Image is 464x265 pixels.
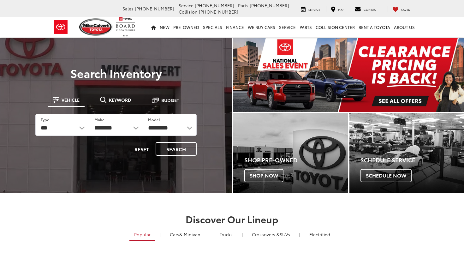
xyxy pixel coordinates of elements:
button: Reset [129,142,154,156]
a: Trucks [215,229,237,240]
span: Shop Now [244,169,283,182]
span: Vehicle [62,98,80,102]
a: New [158,17,171,37]
span: Keyword [109,98,131,102]
span: Schedule Now [360,169,412,182]
a: Finance [224,17,246,37]
label: Make [94,117,104,122]
h3: Search Inventory [27,67,205,79]
a: About Us [392,17,417,37]
li: | [298,231,302,238]
h4: Shop Pre-Owned [244,157,348,163]
span: [PHONE_NUMBER] [250,2,289,9]
a: WE BUY CARS [246,17,277,37]
section: Carousel section with vehicle pictures - may contain disclaimers. [233,38,464,112]
div: carousel slide number 1 of 1 [233,38,464,112]
span: Service [308,7,320,11]
a: Specials [201,17,224,37]
label: Type [41,117,49,122]
span: [PHONE_NUMBER] [135,5,174,12]
a: Map [326,6,349,12]
a: Shop Pre-Owned Shop Now [233,113,348,193]
a: Parts [298,17,314,37]
a: Service [296,6,325,12]
a: Contact [350,6,383,12]
li: | [208,231,212,238]
li: | [240,231,244,238]
span: Map [338,7,344,11]
a: Collision Center [314,17,357,37]
a: SUVs [247,229,295,240]
div: Toyota [233,113,348,193]
span: [PHONE_NUMBER] [199,9,238,15]
img: Toyota [49,17,73,37]
a: Pre-Owned [171,17,201,37]
span: Saved [401,7,410,11]
span: Crossovers & [252,231,280,238]
button: Search [156,142,197,156]
span: & Minivan [179,231,200,238]
span: Collision [179,9,198,15]
a: My Saved Vehicles [388,6,415,12]
span: Sales [122,5,134,12]
span: Parts [238,2,248,9]
img: Mike Calvert Toyota [79,18,113,36]
a: Rent a Toyota [357,17,392,37]
span: [PHONE_NUMBER] [195,2,234,9]
span: Budget [161,98,179,102]
a: Electrified [305,229,335,240]
a: Service [277,17,298,37]
a: Cars [165,229,205,240]
span: Contact [364,7,378,11]
h2: Discover Our Lineup [9,214,455,224]
span: Service [179,2,193,9]
a: Home [149,17,158,37]
img: Clearance Pricing Is Back [233,38,464,112]
li: | [158,231,162,238]
label: Model [148,117,160,122]
a: Popular [129,229,155,241]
